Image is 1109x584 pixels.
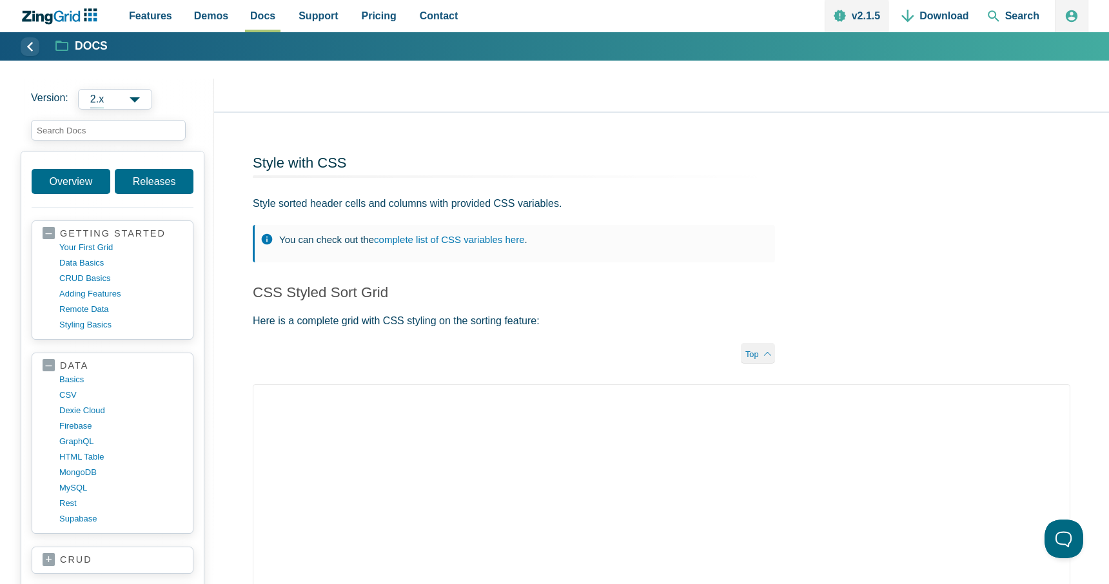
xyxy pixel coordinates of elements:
[59,286,182,302] a: adding features
[59,511,182,527] a: supabase
[420,7,458,24] span: Contact
[59,434,182,449] a: GraphQL
[59,480,182,496] a: MySQL
[59,387,182,403] a: CSV
[59,372,182,387] a: basics
[31,120,186,141] input: search input
[59,255,182,271] a: data basics
[43,360,182,372] a: data
[253,195,775,212] p: Style sorted header cells and columns with provided CSS variables.
[59,271,182,286] a: CRUD basics
[129,7,172,24] span: Features
[32,169,110,194] a: Overview
[59,302,182,317] a: remote data
[59,465,182,480] a: MongoDB
[43,228,182,240] a: getting started
[59,317,182,333] a: styling basics
[75,41,108,52] strong: Docs
[253,312,775,329] p: Here is a complete grid with CSS styling on the sorting feature:
[56,39,108,54] a: Docs
[253,284,388,300] a: CSS Styled Sort Grid
[115,169,193,194] a: Releases
[43,554,182,567] a: crud
[362,7,397,24] span: Pricing
[31,89,68,110] span: Version:
[279,231,762,248] p: You can check out the .
[253,155,347,171] a: Style with CSS
[59,418,182,434] a: firebase
[59,403,182,418] a: dexie cloud
[21,8,104,24] a: ZingChart Logo. Click to return to the homepage
[59,496,182,511] a: rest
[250,7,275,24] span: Docs
[59,449,182,465] a: HTML table
[374,234,524,245] a: complete list of CSS variables here
[31,89,204,110] label: Versions
[299,7,338,24] span: Support
[59,240,182,255] a: your first grid
[1045,520,1083,558] iframe: Help Scout Beacon - Open
[194,7,228,24] span: Demos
